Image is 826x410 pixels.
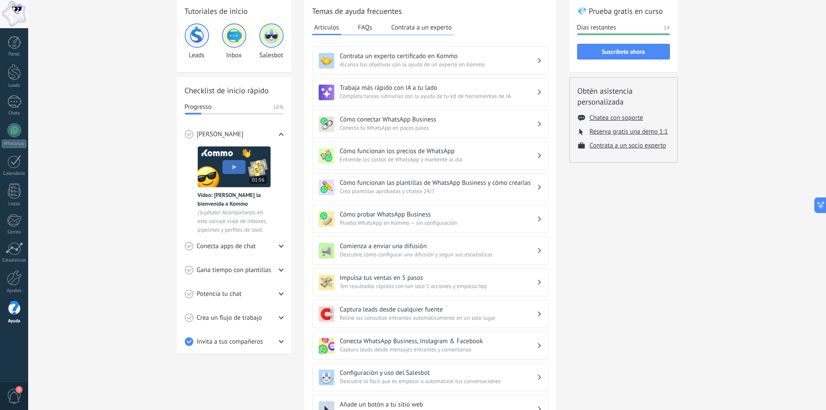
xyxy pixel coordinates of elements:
[2,288,27,294] div: Ajustes
[2,318,27,324] div: Ayuda
[2,230,27,235] div: Correo
[578,85,669,107] h2: Obtén asistencia personalizada
[2,111,27,116] div: Chats
[340,369,537,377] h3: Configuración y uso del Salesbot
[389,21,454,34] button: Contrata a un experto
[185,23,209,59] div: Leads
[340,377,537,386] span: Descubre lo fácil que es empezar a automatizar tus conversaciones
[185,85,284,96] h2: Checklist de inicio rápido
[340,155,537,164] span: Entiende los costos de WhatsApp y mantente al día
[2,171,27,177] div: Calendario
[356,21,375,34] button: FAQs
[577,44,670,59] button: Suscríbete ahora
[198,208,271,234] span: ¡Sujétate! Acompáñanos en este salvaje viaje de inboxes, pipelines y perfiles de lead.
[340,92,537,101] span: Completa tareas rutinarias con la ayuda de tu kit de herramientas de IA
[2,258,27,263] div: Estadísticas
[590,114,643,122] button: Chatea con soporte
[340,305,537,314] h3: Captura leads desde cualquier fuente
[340,219,537,227] span: Prueba WhatsApp en Kommo — sin configuración
[197,242,256,251] span: Conecta apps de chat
[340,210,537,219] h3: Cómo probar WhatsApp Business
[312,6,548,16] h2: Temas de ayuda frecuentes
[340,274,537,282] h3: Impulsa tus ventas en 5 pasos
[340,314,537,322] span: Reúne las consultas entrantes automáticamente en un solo lugar
[185,103,212,112] span: Progresso
[340,400,537,409] h3: Añade un botón a tu sitio web
[577,23,616,32] span: Días restantes
[198,146,271,187] img: Meet video
[602,49,645,55] span: Suscríbete ahora
[222,23,246,59] div: Inbox
[2,140,26,148] div: WhatsApp
[273,103,283,112] span: 16%
[663,23,669,32] span: 14
[340,187,537,196] span: Crea plantillas aprobadas y chatea 24/7
[340,60,537,69] span: Alcanza tus objetivos con la ayuda de un experto en Kommo
[2,52,27,57] div: Panel
[197,314,262,322] span: Crea un flujo de trabajo
[340,242,537,250] h3: Comienza a enviar una difusión
[340,282,537,291] span: Ten resultados rápidos con tan solo 5 acciones y empieza hoy
[340,147,537,155] h3: Cómo funcionan los precios de WhatsApp
[590,141,666,150] button: Contrata a un socio experto
[340,115,537,124] h3: Cómo conectar WhatsApp Business
[197,338,263,346] span: Invita a tus compañeros
[185,6,284,16] h2: Tutoriales de inicio
[197,290,242,298] span: Potencia tu chat
[197,266,271,275] span: Gana tiempo con plantillas
[340,52,537,60] h3: Contrata un experto certificado en Kommo
[590,128,668,136] button: Reserva gratis una demo 1:1
[259,23,284,59] div: Salesbot
[340,179,537,187] h3: Cómo funcionan las plantillas de WhatsApp Business y cómo crearlas
[197,130,244,139] span: [PERSON_NAME]
[2,201,27,207] div: Listas
[340,84,537,92] h3: Trabaja más rápido con IA a tu lado
[340,250,537,259] span: Descubre cómo configurar una difusión y seguir sus estadísticas
[2,83,27,89] div: Leads
[16,386,23,393] span: 1
[340,345,537,354] span: Captura leads desde mensajes entrantes y comentarios
[198,191,271,208] span: Vídeo: [PERSON_NAME] la bienvenida a Kommo
[340,124,537,132] span: Conecta tu WhatsApp en pocos pasos
[312,21,341,35] button: Artículos
[340,337,537,345] h3: Conecta WhatsApp Business, Instagram & Facebook
[577,6,670,16] h2: 💎 Prueba gratis en curso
